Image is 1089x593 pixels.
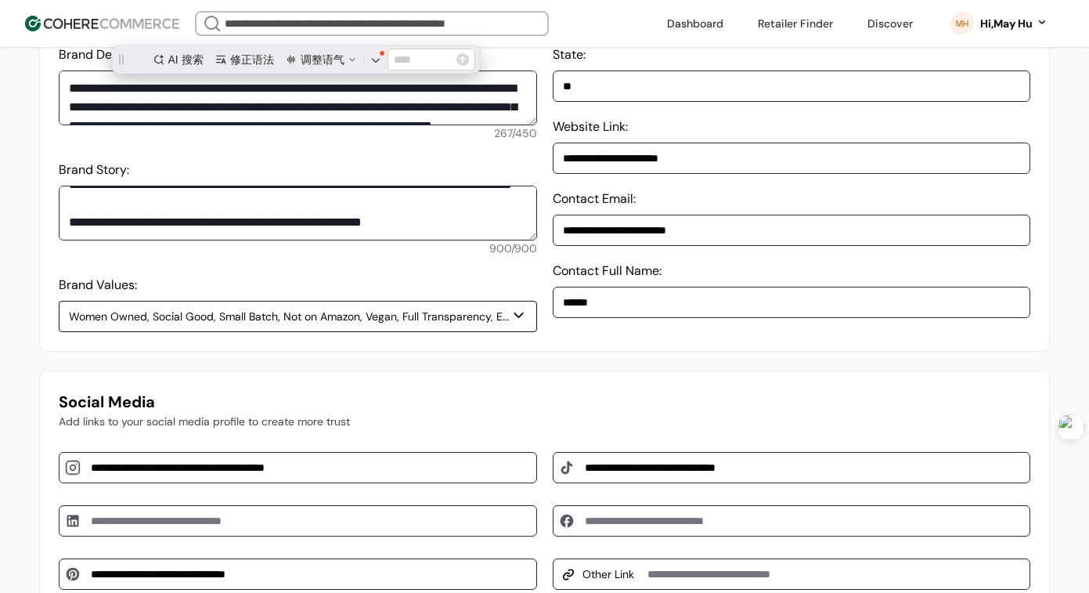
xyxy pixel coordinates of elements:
[59,277,137,293] label: Brand Values:
[553,46,586,63] label: State:
[25,16,179,31] img: Cohere Logo
[553,118,628,135] label: Website Link:
[59,240,537,257] div: 900 / 900
[69,309,510,325] div: Women Owned, Social Good, Small Batch, Not on Amazon, Vegan, Full Transparency, Ethically Sourced...
[980,16,1048,32] button: Hi,May Hu
[980,16,1033,32] div: Hi, May Hu
[553,262,662,279] label: Contact Full Name:
[59,125,537,142] div: 267 / 450
[59,46,165,63] label: Brand Description:
[59,414,1030,430] p: Add links to your social media profile to create more trust
[59,390,1030,414] h3: Social Media
[582,566,634,583] span: Other Link
[553,190,636,207] label: Contact Email:
[59,161,129,178] label: Brand Story:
